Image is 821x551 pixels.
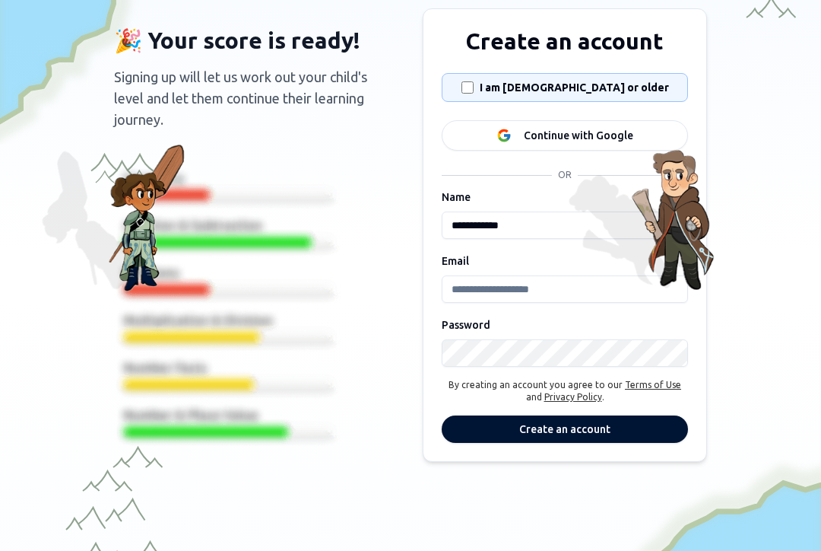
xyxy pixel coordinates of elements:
label: Password [442,319,490,331]
a: Privacy Policy [544,392,602,402]
div: Continue with Google [524,128,633,143]
a: Terms of Use [625,380,681,390]
h2: 🎉 Your score is ready! [114,27,360,54]
img: Diagnostic Score Preview [114,161,342,446]
button: Create an account [442,416,688,443]
label: Name [442,191,471,203]
p: Signing up will let us work out your child's level and let them continue their learning journey. [114,66,398,130]
label: I am [DEMOGRAPHIC_DATA] or older [480,80,669,95]
label: Email [442,255,469,267]
button: Continue with Google [442,120,688,151]
h1: Create an account [466,27,664,55]
div: By creating an account you agree to our and . [442,379,688,403]
span: OR [552,169,578,181]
